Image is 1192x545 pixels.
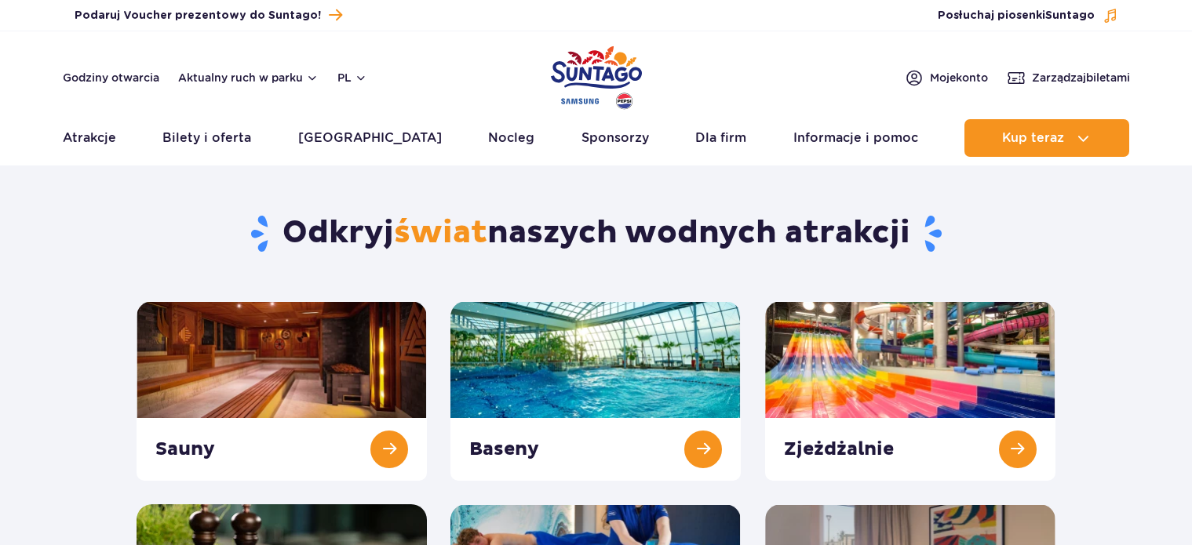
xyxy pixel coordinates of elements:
span: Moje konto [930,70,988,85]
span: Posłuchaj piosenki [938,8,1095,24]
h1: Odkryj naszych wodnych atrakcji [137,213,1055,254]
a: Nocleg [488,119,534,157]
a: [GEOGRAPHIC_DATA] [298,119,442,157]
span: świat [394,213,487,253]
a: Dla firm [695,119,746,157]
a: Park of Poland [551,39,642,111]
span: Suntago [1045,10,1095,21]
span: Podaruj Voucher prezentowy do Suntago! [75,8,321,24]
button: Aktualny ruch w parku [178,71,319,84]
button: Kup teraz [964,119,1129,157]
a: Zarządzajbiletami [1007,68,1130,87]
a: Mojekonto [905,68,988,87]
a: Podaruj Voucher prezentowy do Suntago! [75,5,342,26]
a: Bilety i oferta [162,119,251,157]
button: pl [337,70,367,85]
a: Sponsorzy [581,119,649,157]
span: Zarządzaj biletami [1032,70,1130,85]
a: Informacje i pomoc [793,119,918,157]
span: Kup teraz [1002,131,1064,145]
a: Atrakcje [63,119,116,157]
a: Godziny otwarcia [63,70,159,85]
button: Posłuchaj piosenkiSuntago [938,8,1118,24]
